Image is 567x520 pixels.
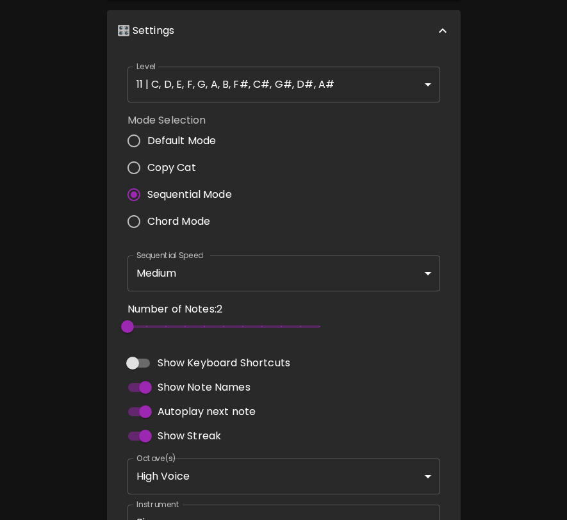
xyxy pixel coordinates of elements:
span: Show Streak [158,428,222,444]
span: Chord Mode [147,214,211,229]
span: Show Keyboard Shortcuts [158,355,290,371]
div: 🎛️ Settings [107,10,461,51]
label: Mode Selection [127,113,242,127]
div: Medium [127,256,440,291]
span: Autoplay next note [158,404,256,419]
label: Sequential Speed [136,250,203,261]
div: 11 | C, D, E, F, G, A, B, F#, C#, G#, D#, A# [127,67,440,102]
span: Sequential Mode [147,187,232,202]
span: Show Note Names [158,380,251,395]
p: 🎛️ Settings [117,23,175,38]
label: Level [136,61,156,72]
label: Octave(s) [136,453,177,464]
span: Copy Cat [147,160,196,175]
label: Instrument [136,499,179,510]
div: High Voice [127,459,440,494]
span: Default Mode [147,133,217,149]
p: Number of Notes: 2 [127,302,320,317]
